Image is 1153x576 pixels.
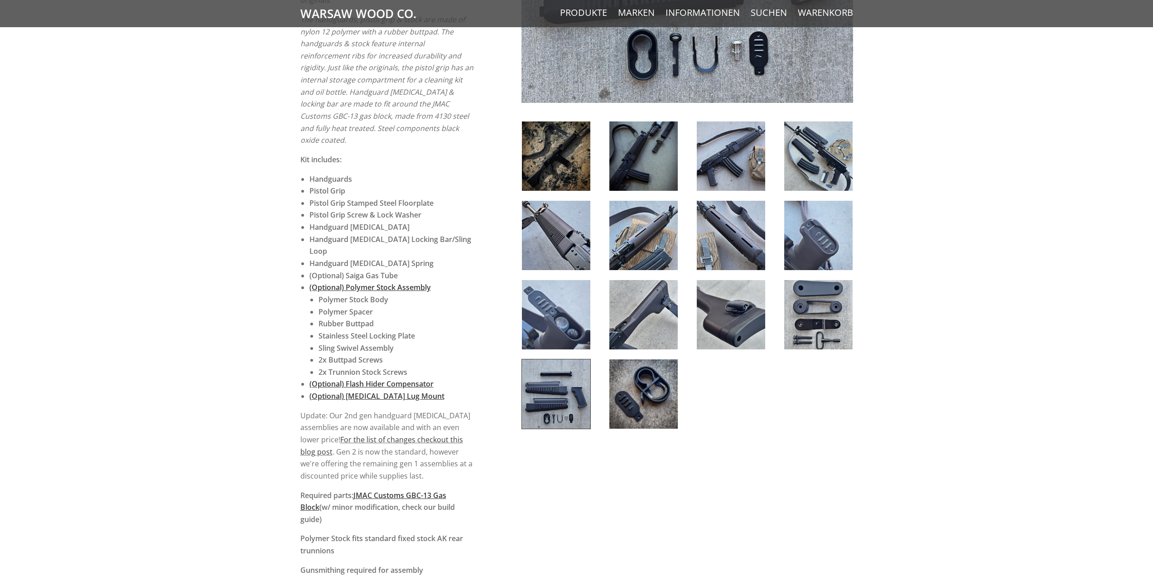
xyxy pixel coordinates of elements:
strong: 2x Trunnion Stock Screws [318,367,407,377]
a: Suchen [751,7,787,19]
a: Informationen [666,7,740,19]
strong: 2x Buttpad Screws [318,355,383,365]
img: Wieger STG-940 Reproduction Furniture Kit [609,121,678,191]
a: (Optional) [MEDICAL_DATA] Lug Mount [309,391,444,401]
strong: Polymer Stock Body [318,295,388,305]
strong: Required parts: (w/ minor modification, check our build guide) [300,490,455,524]
img: Wieger STG-940 Reproduction Furniture Kit [784,280,853,349]
img: Wieger STG-940 Reproduction Furniture Kit [522,359,590,429]
img: Wieger STG-940 Reproduction Furniture Kit [609,201,678,270]
strong: Sling Swivel Assembly [318,343,394,353]
strong: Kit includes: [300,155,342,165]
p: Update: Our 2nd gen handguard [MEDICAL_DATA] assemblies are now available and with an even lower ... [300,410,474,482]
img: Wieger STG-940 Reproduction Furniture Kit [697,280,765,349]
img: Wieger STG-940 Reproduction Furniture Kit [697,201,765,270]
strong: Pistol Grip Screw & Lock Washer [309,210,421,220]
img: Wieger STG-940 Reproduction Furniture Kit [609,359,678,429]
strong: Handguard [MEDICAL_DATA] Spring [309,258,434,268]
a: Marken [618,7,655,19]
strong: Handguard [MEDICAL_DATA] [309,222,410,232]
a: Produkte [560,7,607,19]
em: The handguards, pistol grip & stock are made of nylon 12 polymer with a rubber buttpad. The handg... [300,15,473,145]
a: For the list of changes checkout this blog post [300,435,463,457]
img: Wieger STG-940 Reproduction Furniture Kit [784,121,853,191]
img: Wieger STG-940 Reproduction Furniture Kit [784,201,853,270]
strong: Handguard [MEDICAL_DATA] Locking Bar/Sling Loop [309,234,471,257]
strong: Polymer Stock fits standard fixed stock AK rear trunnions [300,533,463,556]
img: Wieger STG-940 Reproduction Furniture Kit [522,280,590,349]
strong: Pistol Grip [309,186,345,196]
strong: Gunsmithing required for assembly [300,565,423,575]
img: Wieger STG-940 Reproduction Furniture Kit [697,121,765,191]
img: Wieger STG-940 Reproduction Furniture Kit [522,201,590,270]
strong: Polymer Spacer [318,307,373,317]
strong: Handguards [309,174,352,184]
strong: Pistol Grip Stamped Steel Floorplate [309,198,434,208]
img: Wieger STG-940 Reproduction Furniture Kit [609,280,678,349]
a: (Optional) Flash Hider Compensator [309,379,434,389]
strong: Rubber Buttpad [318,319,374,329]
a: Warenkorb [798,7,853,19]
a: JMAC Customs GBC-13 Gas Block [300,490,446,513]
strong: (Optional) Saiga Gas Tube [309,271,398,281]
img: Wieger STG-940 Reproduction Furniture Kit [522,121,590,191]
strong: Stainless Steel Locking Plate [318,331,415,341]
a: (Optional) Polymer Stock Assembly [309,282,431,292]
